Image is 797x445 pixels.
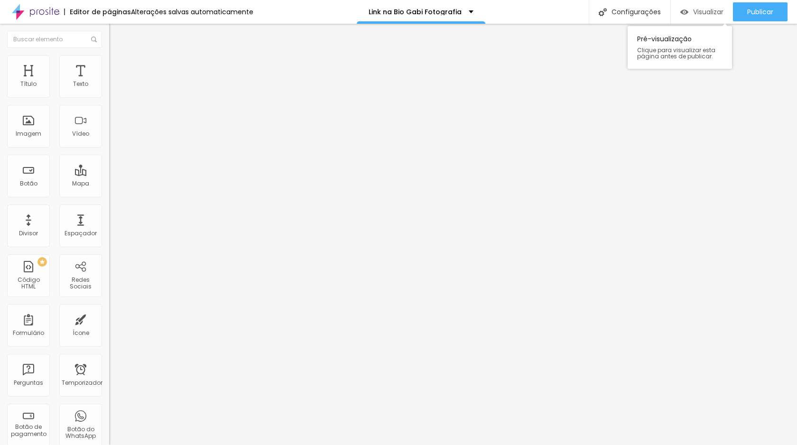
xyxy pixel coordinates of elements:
[693,7,723,17] font: Visualizar
[72,130,89,138] font: Vídeo
[65,425,96,440] font: Botão do WhatsApp
[72,179,89,187] font: Mapa
[7,31,102,48] input: Buscar elemento
[18,276,40,290] font: Código HTML
[19,229,38,237] font: Divisor
[70,276,92,290] font: Redes Sociais
[680,8,688,16] img: view-1.svg
[671,2,733,21] button: Visualizar
[70,7,131,17] font: Editor de páginas
[599,8,607,16] img: Ícone
[62,379,102,387] font: Temporizador
[91,37,97,42] img: Ícone
[733,2,788,21] button: Publicar
[73,80,88,88] font: Texto
[612,7,661,17] font: Configurações
[73,329,89,337] font: Ícone
[20,80,37,88] font: Título
[109,24,797,445] iframe: Editor
[14,379,43,387] font: Perguntas
[747,7,773,17] font: Publicar
[11,423,46,437] font: Botão de pagamento
[637,46,715,60] font: Clique para visualizar esta página antes de publicar.
[637,34,692,44] font: Pré-visualização
[369,7,462,17] font: Link na Bio Gabi Fotografia
[131,7,253,17] font: Alterações salvas automaticamente
[65,229,97,237] font: Espaçador
[20,179,37,187] font: Botão
[16,130,41,138] font: Imagem
[13,329,44,337] font: Formulário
